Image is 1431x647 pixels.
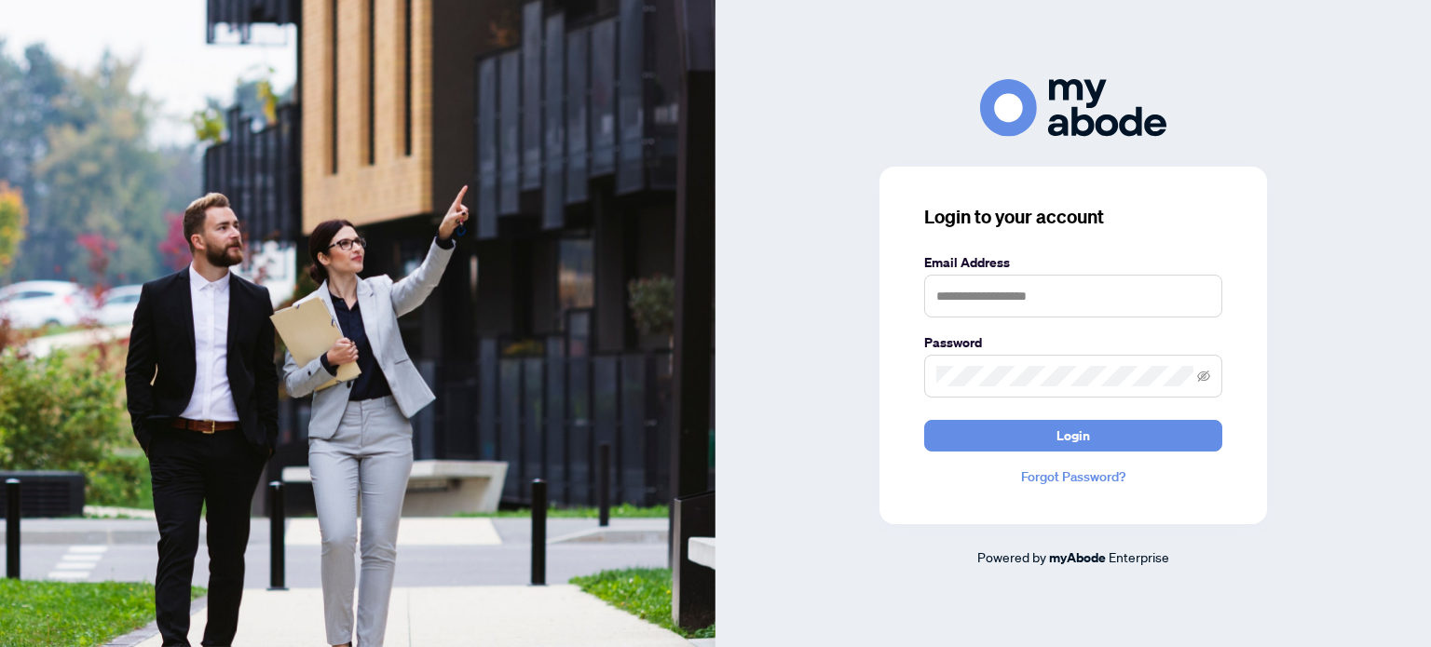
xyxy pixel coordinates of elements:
[924,420,1222,452] button: Login
[1056,421,1090,451] span: Login
[924,204,1222,230] h3: Login to your account
[977,548,1046,565] span: Powered by
[924,466,1222,487] a: Forgot Password?
[924,252,1222,273] label: Email Address
[924,332,1222,353] label: Password
[980,79,1166,136] img: ma-logo
[1049,547,1106,568] a: myAbode
[1109,548,1169,565] span: Enterprise
[1197,370,1210,383] span: eye-invisible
